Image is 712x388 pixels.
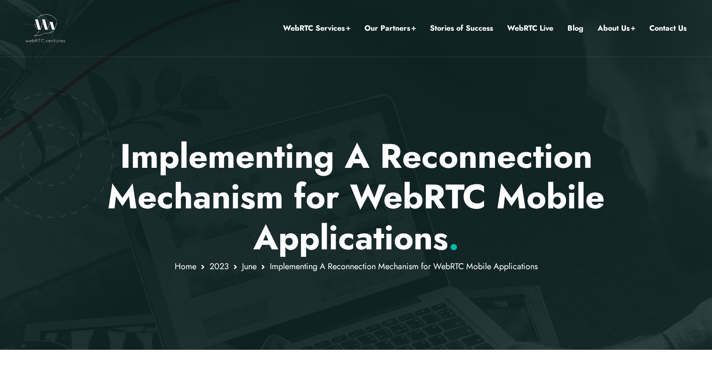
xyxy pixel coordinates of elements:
[270,260,538,272] span: Implementing A Reconnection Mechanism for WebRTC Mobile Applications
[25,14,65,42] img: WebRTC.ventures
[507,22,553,34] a: WebRTC Live
[364,22,416,34] a: Our Partners
[598,22,635,34] a: About Us
[448,213,459,262] span: .
[649,22,687,34] a: Contact Us
[242,260,257,272] a: June
[567,22,583,34] a: Blog
[430,22,493,34] a: Stories of Success
[283,22,350,34] a: WebRTC Services
[175,260,196,272] a: Home
[81,136,632,258] p: Implementing A Reconnection Mechanism for WebRTC Mobile Applications
[210,260,229,272] a: 2023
